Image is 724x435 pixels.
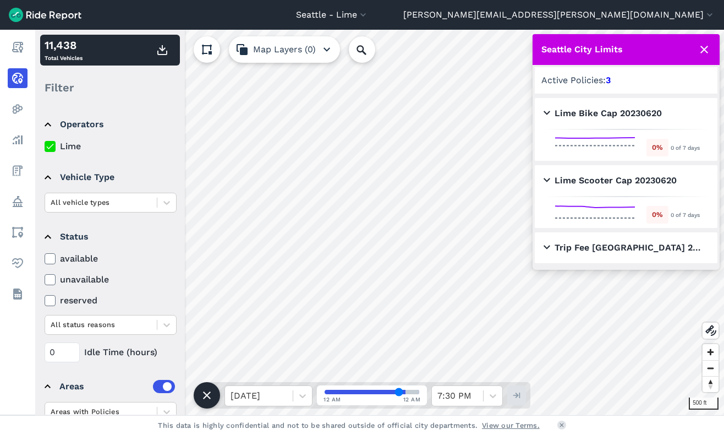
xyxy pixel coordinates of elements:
[8,192,28,211] a: Policy
[59,380,175,393] div: Areas
[45,37,83,53] div: 11,438
[703,360,718,376] button: Zoom out
[671,210,700,220] div: 0 of 7 days
[45,273,177,286] label: unavailable
[671,143,700,153] div: 0 of 7 days
[8,68,28,88] a: Realtime
[703,376,718,392] button: Reset bearing to north
[45,221,175,252] summary: Status
[40,70,180,105] div: Filter
[8,37,28,57] a: Report
[703,344,718,360] button: Zoom in
[8,222,28,242] a: Areas
[646,139,668,156] div: 0 %
[8,99,28,119] a: Heatmaps
[646,206,668,223] div: 0 %
[45,371,175,402] summary: Areas
[8,284,28,304] a: Datasets
[541,74,711,87] h2: Active Policies:
[45,109,175,140] summary: Operators
[8,161,28,181] a: Fees
[229,36,340,63] button: Map Layers (0)
[9,8,81,22] img: Ride Report
[8,130,28,150] a: Analyze
[544,174,677,187] h2: Lime Scooter Cap 20230620
[403,8,715,21] button: [PERSON_NAME][EMAIL_ADDRESS][PERSON_NAME][DOMAIN_NAME]
[689,398,718,410] div: 500 ft
[541,43,623,56] h1: Seattle City Limits
[544,241,704,254] h2: Trip Fee [GEOGRAPHIC_DATA] 2024
[45,342,177,362] div: Idle Time (hours)
[323,395,341,404] span: 12 AM
[45,140,177,153] label: Lime
[8,253,28,273] a: Health
[45,252,177,265] label: available
[35,30,724,415] canvas: Map
[45,37,83,63] div: Total Vehicles
[482,420,540,431] a: View our Terms.
[544,107,662,120] h2: Lime Bike Cap 20230620
[296,8,369,21] button: Seattle - Lime
[606,75,611,85] strong: 3
[349,36,393,63] input: Search Location or Vehicles
[45,294,177,307] label: reserved
[45,162,175,193] summary: Vehicle Type
[403,395,421,404] span: 12 AM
